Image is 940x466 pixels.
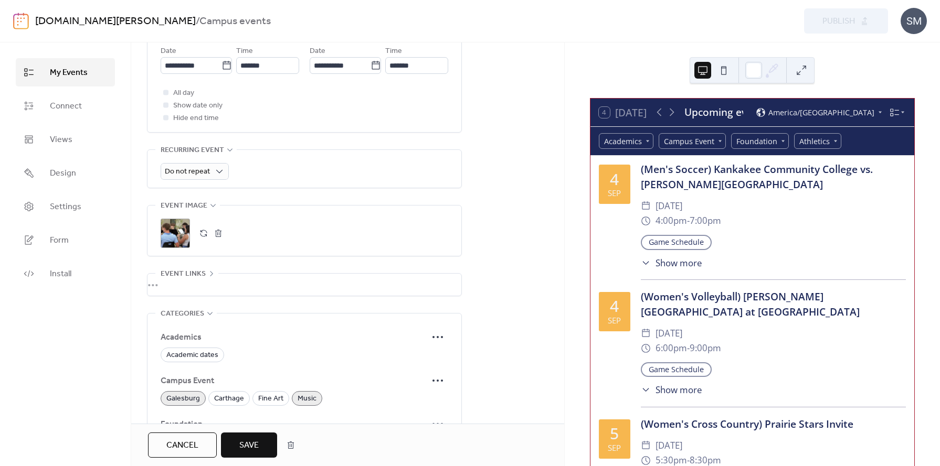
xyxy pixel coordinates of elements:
[641,213,651,229] div: ​
[16,259,115,288] a: Install
[173,112,219,125] span: Hide end time
[684,105,743,120] div: Upcoming events
[239,439,259,452] span: Save
[641,256,702,269] button: ​Show more
[50,134,72,146] span: Views
[656,326,682,341] span: [DATE]
[641,417,906,432] div: (Women's Cross Country) Prairie Stars Invite
[161,331,427,344] span: Academics
[173,87,194,100] span: All day
[13,13,29,29] img: logo
[173,100,223,112] span: Show date only
[641,326,651,341] div: ​
[161,30,197,43] div: Start date
[147,274,461,296] div: •••
[16,226,115,254] a: Form
[161,144,224,157] span: Recurring event
[687,341,690,356] span: -
[690,213,721,229] span: 7:00pm
[610,426,619,441] div: 5
[161,308,204,320] span: Categories
[50,268,71,280] span: Install
[199,12,271,31] b: Campus events
[221,432,277,458] button: Save
[50,234,69,247] span: Form
[608,189,621,197] div: Sep
[148,432,217,458] button: Cancel
[50,100,82,113] span: Connect
[161,200,207,212] span: Event image
[768,109,874,116] span: America/[GEOGRAPHIC_DATA]
[901,8,927,34] div: SM
[166,439,198,452] span: Cancel
[641,383,651,396] div: ​
[161,219,190,248] div: ;
[310,45,325,58] span: Date
[641,383,702,396] button: ​Show more
[50,201,81,213] span: Settings
[656,341,687,356] span: 6:00pm
[35,12,196,31] a: [DOMAIN_NAME][PERSON_NAME]
[16,125,115,154] a: Views
[610,171,619,187] div: 4
[656,383,702,396] span: Show more
[214,393,244,405] span: Carthage
[641,199,651,214] div: ​
[196,12,199,31] b: /
[641,256,651,269] div: ​
[641,438,651,453] div: ​
[50,167,76,180] span: Design
[258,393,283,405] span: Fine Art
[656,256,702,269] span: Show more
[608,444,621,452] div: Sep
[161,45,176,58] span: Date
[165,165,210,179] span: Do not repeat
[50,67,88,79] span: My Events
[687,213,690,229] span: -
[608,317,621,324] div: Sep
[161,268,206,280] span: Event links
[656,438,682,453] span: [DATE]
[690,341,721,356] span: 9:00pm
[16,58,115,86] a: My Events
[641,162,906,192] div: (Men's Soccer) Kankakee Community College vs. [PERSON_NAME][GEOGRAPHIC_DATA]
[641,289,906,320] div: (Women's Volleyball) [PERSON_NAME][GEOGRAPHIC_DATA] at [GEOGRAPHIC_DATA]
[161,418,427,431] span: Foundation
[641,341,651,356] div: ​
[310,30,343,43] div: End date
[166,349,218,362] span: Academic dates
[610,298,619,314] div: 4
[298,393,316,405] span: Music
[16,92,115,120] a: Connect
[236,45,253,58] span: Time
[656,199,682,214] span: [DATE]
[16,159,115,187] a: Design
[161,375,427,387] span: Campus Event
[385,45,402,58] span: Time
[656,213,687,229] span: 4:00pm
[16,192,115,221] a: Settings
[166,393,200,405] span: Galesburg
